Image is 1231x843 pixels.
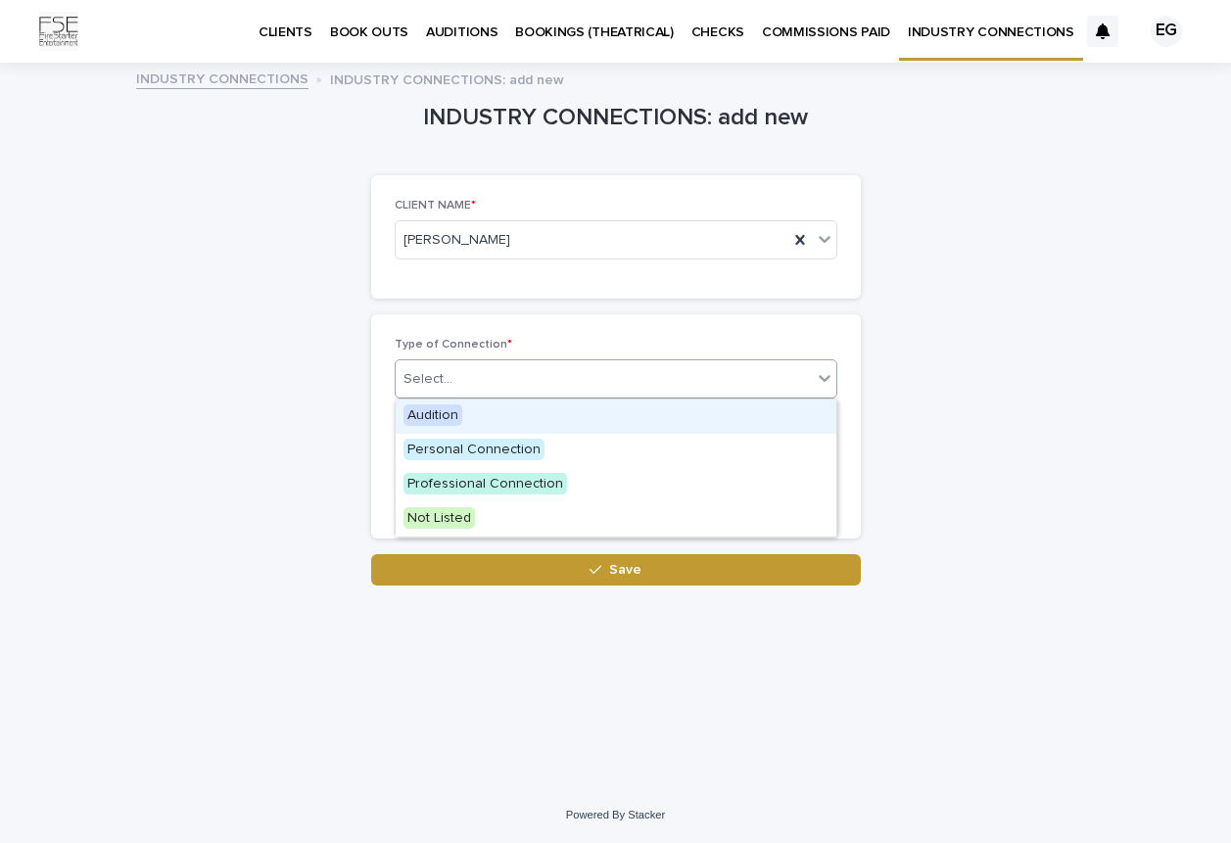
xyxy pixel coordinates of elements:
a: Powered By Stacker [566,809,665,820]
div: Select... [403,369,452,390]
span: Professional Connection [403,473,567,494]
p: INDUSTRY CONNECTIONS: add new [330,68,564,89]
a: INDUSTRY CONNECTIONS [136,67,308,89]
div: Personal Connection [396,434,836,468]
span: Save [609,563,641,577]
div: EG [1151,16,1182,47]
span: Not Listed [403,507,475,529]
div: Professional Connection [396,468,836,502]
div: Audition [396,399,836,434]
button: Save [371,554,861,585]
span: Personal Connection [403,439,544,460]
span: CLIENT NAME [395,200,476,211]
span: Type of Connection [395,339,512,351]
span: [PERSON_NAME] [403,230,510,251]
span: Audition [403,404,462,426]
div: Not Listed [396,502,836,537]
img: Km9EesSdRbS9ajqhBzyo [39,12,78,51]
h1: INDUSTRY CONNECTIONS: add new [371,104,861,132]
